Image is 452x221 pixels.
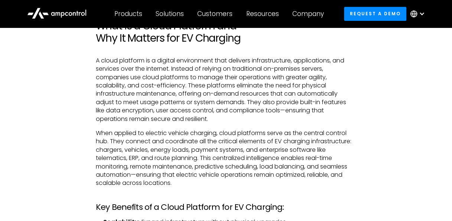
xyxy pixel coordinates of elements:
div: Company [292,10,324,18]
div: Customers [197,10,232,18]
p: A cloud platform is a digital environment that delivers infrastructure, applications, and service... [96,57,356,123]
a: Request a demo [344,7,406,20]
h3: Key Benefits of a Cloud Platform for EV Charging: [96,202,356,212]
div: Solutions [156,10,184,18]
div: Products [114,10,142,18]
p: When applied to electric vehicle charging, cloud platforms serve as the central control hub. They... [96,129,356,188]
div: Resources [246,10,279,18]
h2: What Is a Cloud Platform and Why It Matters for EV Charging [96,20,356,45]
